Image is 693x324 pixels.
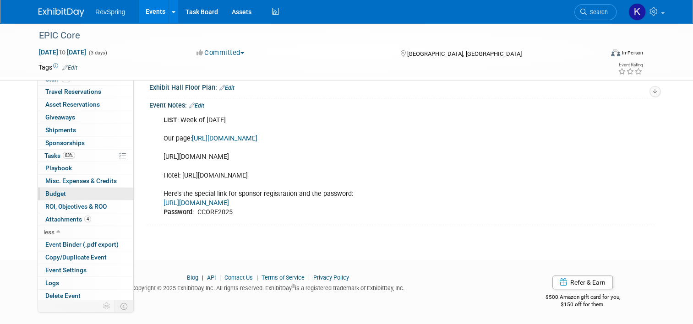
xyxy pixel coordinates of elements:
a: [URL][DOMAIN_NAME] [192,135,257,142]
a: API [207,274,216,281]
td: Personalize Event Tab Strip [99,300,115,312]
span: Shipments [45,126,76,134]
a: Travel Reservations [38,86,133,98]
a: Giveaways [38,111,133,124]
span: Budget [45,190,66,197]
a: Contact Us [224,274,253,281]
td: Tags [38,63,77,72]
span: | [200,274,206,281]
div: In-Person [622,49,643,56]
span: Logs [45,279,59,286]
img: Format-Inperson.png [611,49,620,56]
span: 4 [84,216,91,222]
div: Event Notes: [149,98,655,110]
span: Asset Reservations [45,101,100,108]
img: ExhibitDay [38,8,84,17]
span: (3 days) [88,50,107,56]
span: [GEOGRAPHIC_DATA], [GEOGRAPHIC_DATA] [407,50,522,57]
div: : Week of [DATE] Our page: [URL][DOMAIN_NAME] Hotel: [URL][DOMAIN_NAME] Here’s the special link f... [157,111,557,221]
span: | [306,274,312,281]
a: Sponsorships [38,137,133,149]
span: Staff [45,76,71,83]
a: Privacy Policy [313,274,349,281]
span: | [254,274,260,281]
div: Event Rating [618,63,643,67]
span: to [58,49,67,56]
a: ROI, Objectives & ROO [38,200,133,213]
a: [URL][DOMAIN_NAME] [164,199,229,207]
div: $150 off for them. [511,301,655,308]
span: Travel Reservations [45,88,101,95]
span: Tasks [44,152,75,159]
a: Refer & Earn [552,275,613,289]
a: Delete Event [38,290,133,302]
a: Shipments [38,124,133,136]
button: Committed [193,48,248,58]
span: [DATE] [DATE] [38,48,87,56]
span: Event Binder (.pdf export) [45,241,119,248]
a: Attachments4 [38,213,133,226]
a: Asset Reservations [38,98,133,111]
div: Copyright © 2025 ExhibitDay, Inc. All rights reserved. ExhibitDay is a registered trademark of Ex... [38,282,497,292]
a: Tasks83% [38,150,133,162]
a: Search [574,4,617,20]
div: $500 Amazon gift card for you, [511,287,655,308]
span: Copy/Duplicate Event [45,254,107,261]
a: less [38,226,133,238]
a: Playbook [38,162,133,174]
span: | [217,274,223,281]
img: Kelsey Culver [628,3,646,21]
div: Event Format [554,48,643,61]
span: less [44,228,55,236]
div: EPIC Core [36,27,592,44]
a: Event Binder (.pdf export) [38,238,133,251]
span: ROI, Objectives & ROO [45,203,107,210]
sup: ® [292,284,295,289]
span: Event Settings [45,266,87,274]
span: 10 [61,76,71,82]
a: Terms of Service [262,274,305,281]
span: Misc. Expenses & Credits [45,177,117,184]
span: RevSpring [95,8,125,16]
a: Event Settings [38,264,133,276]
span: Delete Event [45,292,81,299]
b: LIST [164,116,177,124]
span: Giveaways [45,113,75,121]
span: Attachments [45,216,91,223]
a: Edit [62,65,77,71]
span: Playbook [45,164,72,172]
a: Copy/Duplicate Event [38,251,133,264]
span: Search [587,9,608,16]
a: Edit [219,85,235,91]
b: Password [164,208,192,216]
a: Logs [38,277,133,289]
a: Edit [189,103,204,109]
div: Exhibit Hall Floor Plan: [149,81,655,92]
span: 83% [63,152,75,159]
a: Misc. Expenses & Credits [38,175,133,187]
a: Budget [38,188,133,200]
span: Sponsorships [45,139,85,146]
td: Toggle Event Tabs [115,300,134,312]
a: Blog [187,274,198,281]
